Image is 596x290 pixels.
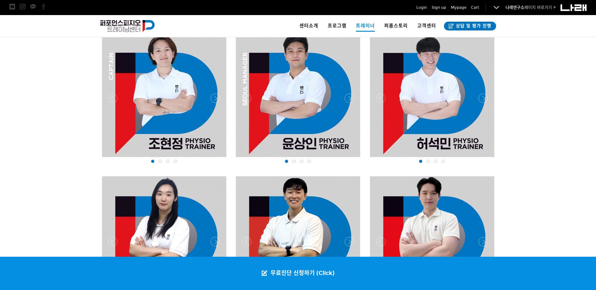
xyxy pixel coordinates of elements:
[255,257,341,290] a: 무료진단 신청하기 (Click)
[295,15,323,37] a: 센터소개
[417,23,436,29] span: 고객센터
[444,22,496,30] a: 상담 및 평가 진행
[380,15,413,37] a: 퍼폼스토리
[451,4,466,11] a: Mypage
[299,23,318,29] span: 센터소개
[416,4,427,11] a: Login
[328,23,347,29] span: 프로그램
[356,21,375,32] span: 트레이너
[413,15,441,37] a: 고객센터
[471,4,479,11] a: Cart
[432,4,446,11] a: Sign up
[384,23,408,29] span: 퍼폼스토리
[454,23,491,29] span: 상담 및 평가 진행
[323,15,351,37] a: 프로그램
[506,5,556,10] a: 나래연구소페이지 바로가기 >
[351,15,380,37] a: 트레이너
[506,5,524,10] strong: 나래연구소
